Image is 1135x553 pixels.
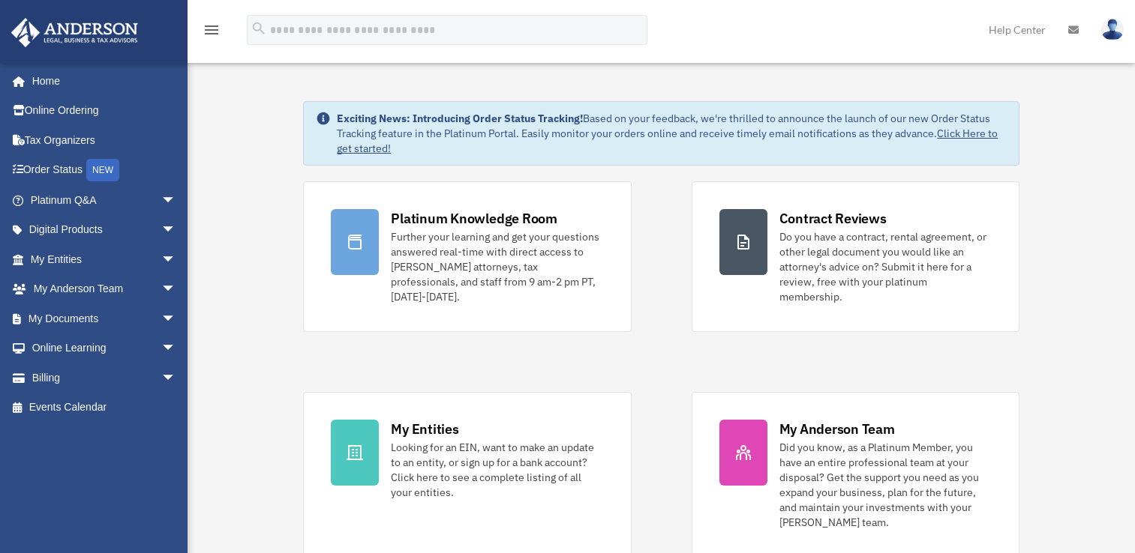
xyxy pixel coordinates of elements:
[337,112,583,125] strong: Exciting News: Introducing Order Status Tracking!
[779,229,992,304] div: Do you have a contract, rental agreement, or other legal document you would like an attorney's ad...
[86,159,119,181] div: NEW
[11,215,199,245] a: Digital Productsarrow_drop_down
[161,274,191,305] span: arrow_drop_down
[161,333,191,364] span: arrow_drop_down
[251,20,267,37] i: search
[779,209,887,228] div: Contract Reviews
[391,209,557,228] div: Platinum Knowledge Room
[692,181,1019,332] a: Contract Reviews Do you have a contract, rental agreement, or other legal document you would like...
[391,440,603,500] div: Looking for an EIN, want to make an update to an entity, or sign up for a bank account? Click her...
[11,185,199,215] a: Platinum Q&Aarrow_drop_down
[779,420,895,438] div: My Anderson Team
[779,440,992,530] div: Did you know, as a Platinum Member, you have an entire professional team at your disposal? Get th...
[203,21,221,39] i: menu
[11,393,199,423] a: Events Calendar
[161,185,191,216] span: arrow_drop_down
[203,26,221,39] a: menu
[11,125,199,155] a: Tax Organizers
[11,244,199,274] a: My Entitiesarrow_drop_down
[11,155,199,186] a: Order StatusNEW
[11,333,199,363] a: Online Learningarrow_drop_down
[11,274,199,304] a: My Anderson Teamarrow_drop_down
[161,244,191,275] span: arrow_drop_down
[11,96,199,126] a: Online Ordering
[1101,19,1124,40] img: User Pic
[303,181,631,332] a: Platinum Knowledge Room Further your learning and get your questions answered real-time with dire...
[337,111,1006,156] div: Based on your feedback, we're thrilled to announce the launch of our new Order Status Tracking fe...
[11,303,199,333] a: My Documentsarrow_drop_down
[161,215,191,246] span: arrow_drop_down
[391,420,458,438] div: My Entities
[161,303,191,334] span: arrow_drop_down
[11,363,199,393] a: Billingarrow_drop_down
[7,18,143,47] img: Anderson Advisors Platinum Portal
[337,127,998,155] a: Click Here to get started!
[161,363,191,393] span: arrow_drop_down
[391,229,603,304] div: Further your learning and get your questions answered real-time with direct access to [PERSON_NAM...
[11,66,191,96] a: Home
